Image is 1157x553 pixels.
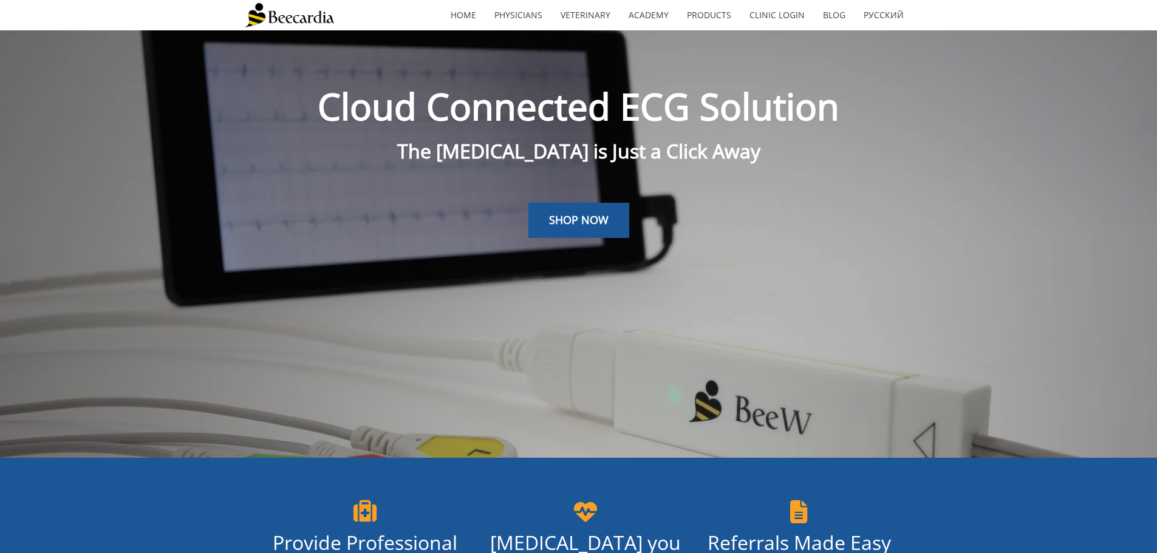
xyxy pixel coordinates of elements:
[442,1,485,29] a: home
[619,1,678,29] a: Academy
[549,212,609,227] span: SHOP NOW
[528,203,629,238] a: SHOP NOW
[814,1,855,29] a: Blog
[485,1,551,29] a: Physicians
[551,1,619,29] a: Veterinary
[855,1,913,29] a: Русский
[740,1,814,29] a: Clinic Login
[678,1,740,29] a: Products
[397,138,760,164] span: The [MEDICAL_DATA] is Just a Click Away
[318,81,839,131] span: Cloud Connected ECG Solution
[245,3,334,27] img: Beecardia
